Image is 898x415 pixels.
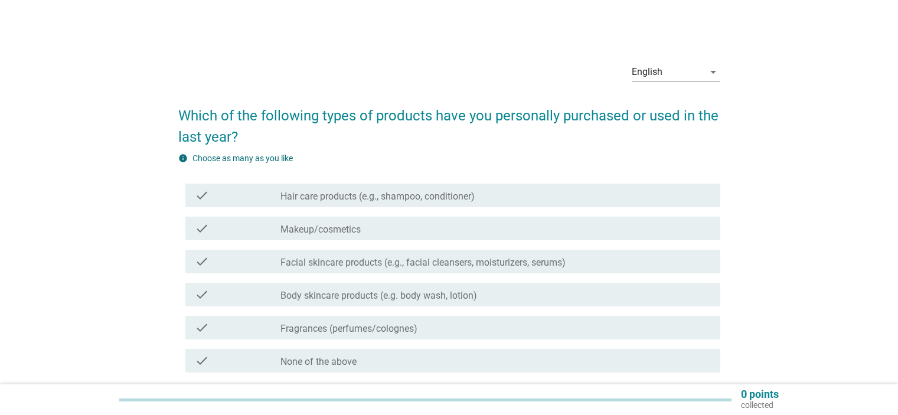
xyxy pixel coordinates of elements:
p: collected [741,400,779,410]
h2: Which of the following types of products have you personally purchased or used in the last year? [178,93,720,148]
label: Hair care products (e.g., shampoo, conditioner) [280,191,475,202]
i: check [195,354,209,368]
label: Choose as many as you like [192,153,293,163]
i: check [195,188,209,202]
i: check [195,287,209,302]
i: info [178,153,188,163]
label: Fragrances (perfumes/colognes) [280,323,417,335]
label: None of the above [280,356,357,368]
p: 0 points [741,389,779,400]
label: Makeup/cosmetics [280,224,361,236]
div: English [632,67,662,77]
label: Body skincare products (e.g. body wash, lotion) [280,290,477,302]
label: Facial skincare products (e.g., facial cleansers, moisturizers, serums) [280,257,566,269]
i: check [195,321,209,335]
i: arrow_drop_down [706,65,720,79]
i: check [195,254,209,269]
i: check [195,221,209,236]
